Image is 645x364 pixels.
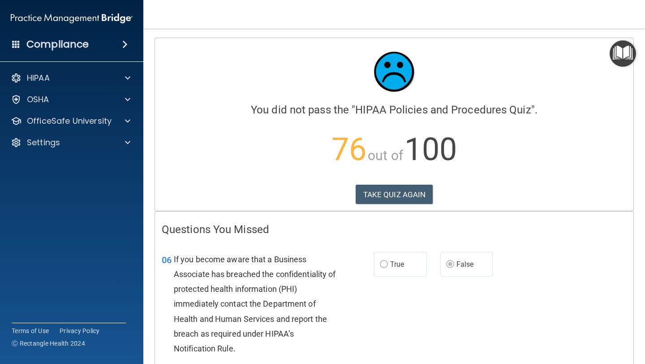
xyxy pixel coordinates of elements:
[162,224,627,235] h4: Questions You Missed
[11,94,130,105] a: OSHA
[12,326,49,335] a: Terms of Use
[162,104,627,116] h4: You did not pass the " ".
[162,255,172,265] span: 06
[331,131,366,168] span: 76
[27,73,50,83] p: HIPAA
[174,255,336,353] span: If you become aware that a Business Associate has breached the confidentiality of protected healt...
[356,185,433,204] button: TAKE QUIZ AGAIN
[11,137,130,148] a: Settings
[12,339,85,348] span: Ⓒ Rectangle Health 2024
[456,260,474,269] span: False
[27,94,49,105] p: OSHA
[26,38,89,51] h4: Compliance
[11,9,133,27] img: PMB logo
[27,137,60,148] p: Settings
[446,261,454,268] input: False
[404,131,457,168] span: 100
[368,147,403,163] span: out of
[11,116,130,126] a: OfficeSafe University
[390,260,404,269] span: True
[610,40,636,67] button: Open Resource Center
[355,104,531,116] span: HIPAA Policies and Procedures Quiz
[380,261,388,268] input: True
[27,116,112,126] p: OfficeSafe University
[60,326,100,335] a: Privacy Policy
[367,45,421,99] img: sad_face.ecc698e2.jpg
[11,73,130,83] a: HIPAA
